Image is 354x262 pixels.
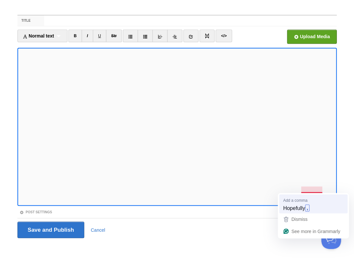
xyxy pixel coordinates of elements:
[106,30,122,42] a: Str
[23,33,54,39] span: Normal text
[93,30,106,42] a: U
[215,30,232,42] a: </>
[205,34,209,38] img: pagebreak-icon.png
[82,30,93,42] a: I
[91,227,105,232] a: Cancel
[111,34,117,38] del: Str
[321,229,341,249] iframe: Help Scout Beacon - Open
[68,30,82,42] a: B
[17,222,84,238] input: Save and Publish
[17,15,44,26] label: Title
[19,210,52,214] a: Post Settings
